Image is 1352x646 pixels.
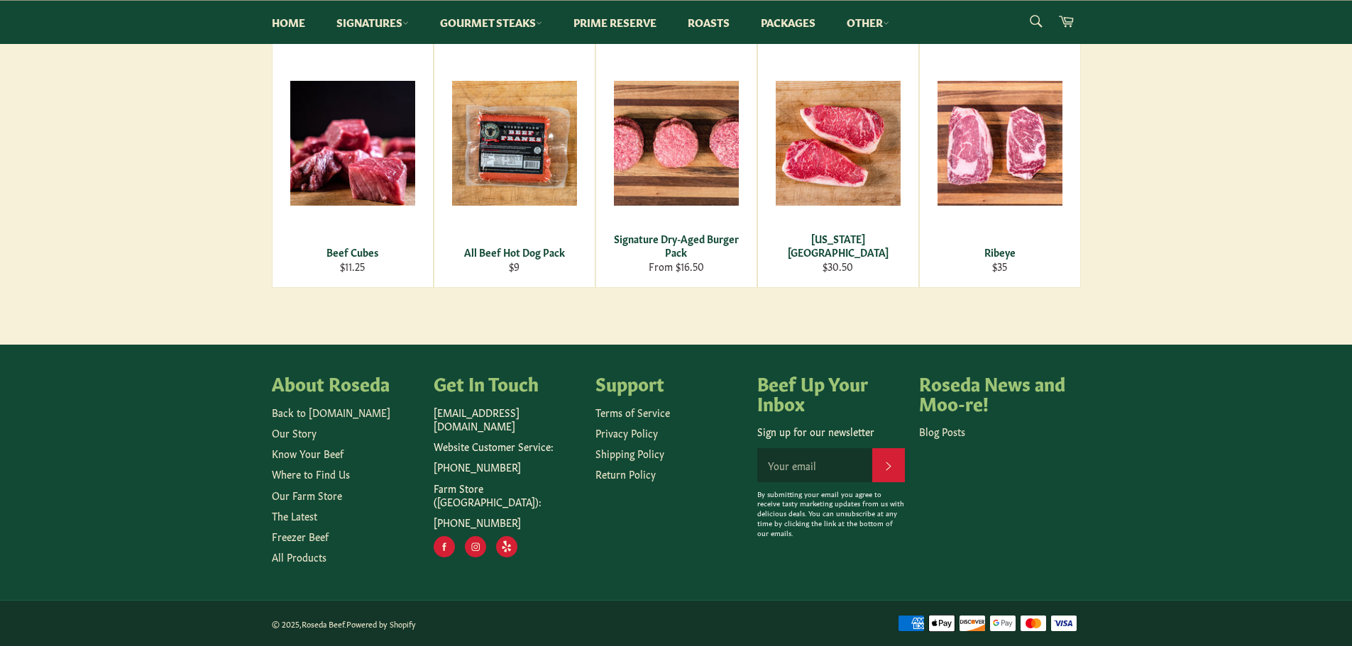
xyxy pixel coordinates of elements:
div: From $16.50 [605,260,747,273]
a: Roasts [674,1,744,44]
h4: Roseda News and Moo-re! [919,373,1067,412]
p: Sign up for our newsletter [757,425,905,438]
a: All Products [272,550,326,564]
img: Beef Cubes [290,81,415,206]
div: [US_STATE][GEOGRAPHIC_DATA] [766,232,909,260]
a: Terms of Service [595,405,670,419]
img: New York Strip [776,81,901,206]
a: Freezer Beef [272,529,329,543]
h4: Get In Touch [434,373,581,393]
h4: Support [595,373,743,393]
small: © 2025, . [272,618,416,629]
a: Gourmet Steaks [426,1,556,44]
p: Website Customer Service: [434,440,581,453]
a: Other [832,1,903,44]
a: Prime Reserve [559,1,671,44]
img: Ribeye [938,81,1062,206]
a: Back to [DOMAIN_NAME] [272,405,390,419]
a: Beef Cubes Beef Cubes $11.25 [272,42,434,288]
a: Where to Find Us [272,467,350,481]
a: Packages [747,1,830,44]
a: Return Policy [595,467,656,481]
div: All Beef Hot Dog Pack [443,245,586,259]
div: $30.50 [766,260,909,273]
img: All Beef Hot Dog Pack [452,81,577,206]
div: Beef Cubes [281,245,424,259]
a: Our Farm Store [272,488,342,502]
a: Our Story [272,425,317,440]
a: Privacy Policy [595,425,658,440]
a: Signatures [322,1,423,44]
div: $9 [443,260,586,273]
a: Know Your Beef [272,446,344,460]
a: The Latest [272,508,317,523]
p: Farm Store ([GEOGRAPHIC_DATA]): [434,481,581,509]
a: Ribeye Ribeye $35 [919,42,1081,288]
a: Signature Dry-Aged Burger Pack Signature Dry-Aged Burger Pack From $16.50 [595,42,757,288]
a: Home [258,1,319,44]
a: New York Strip [US_STATE][GEOGRAPHIC_DATA] $30.50 [757,42,919,288]
a: All Beef Hot Dog Pack All Beef Hot Dog Pack $9 [434,42,595,288]
p: By submitting your email you agree to receive tasty marketing updates from us with delicious deal... [757,489,905,538]
p: [EMAIL_ADDRESS][DOMAIN_NAME] [434,406,581,433]
div: $11.25 [281,260,424,273]
a: Shipping Policy [595,446,664,460]
img: Signature Dry-Aged Burger Pack [614,81,739,206]
h4: About Roseda [272,373,419,393]
div: Signature Dry-Aged Burger Pack [605,232,747,260]
a: Blog Posts [919,424,965,438]
a: Roseda Beef [302,618,344,629]
input: Your email [757,448,872,482]
div: $35 [928,260,1071,273]
p: [PHONE_NUMBER] [434,516,581,529]
div: Ribeye [928,245,1071,259]
a: Powered by Shopify [346,618,416,629]
h4: Beef Up Your Inbox [757,373,905,412]
p: [PHONE_NUMBER] [434,460,581,474]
